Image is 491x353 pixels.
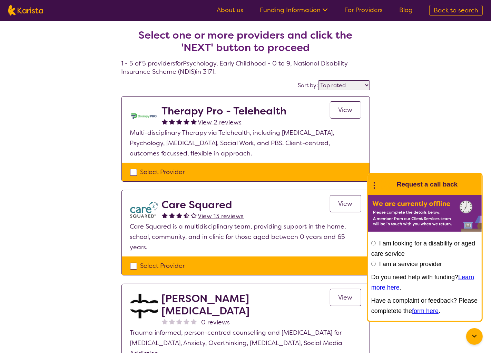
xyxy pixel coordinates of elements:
img: nonereviewstar [169,319,175,324]
img: fullstar [191,119,197,124]
h4: 1 - 5 of 5 providers for Psychology , Early Childhood - 0 to 9 , National Disability Insurance Sc... [121,12,370,76]
span: 0 reviews [202,317,230,327]
h1: Request a call back [397,179,458,190]
img: emptystar [191,212,197,218]
a: Back to search [429,5,483,16]
label: I am a service provider [379,261,442,268]
span: Back to search [434,6,478,14]
h2: Therapy Pro - Telehealth [162,105,287,117]
img: watfhvlxxexrmzu5ckj6.png [130,199,158,221]
span: View [338,106,353,114]
label: Sort by: [298,82,318,89]
img: lehxprcbtunjcwin5sb4.jpg [130,105,158,128]
label: I am looking for a disability or aged care service [371,240,475,257]
img: fullstar [162,119,168,124]
img: fullstar [176,212,182,218]
img: Karista logo [8,5,43,16]
a: About us [217,6,243,14]
img: halfstar [184,212,189,218]
h2: Select one or more providers and click the 'NEXT' button to proceed [130,29,362,54]
span: View 13 reviews [198,212,244,220]
img: nonereviewstar [191,319,197,324]
p: Have a complaint or feedback? Please completete the . [371,295,478,316]
span: View [338,200,353,208]
a: form here [412,307,439,314]
img: nonereviewstar [184,319,189,324]
img: fullstar [169,212,175,218]
img: fullstar [184,119,189,124]
a: View 13 reviews [198,211,244,221]
a: View [330,195,361,212]
img: Karista [379,178,393,191]
p: Multi-disciplinary Therapy via Telehealth, including [MEDICAL_DATA], Psychology, [MEDICAL_DATA], ... [130,128,361,159]
img: nonereviewstar [162,319,168,324]
img: fullstar [176,119,182,124]
span: View 2 reviews [198,118,242,127]
a: Funding Information [260,6,328,14]
img: fullstar [162,212,168,218]
img: fullstar [169,119,175,124]
a: View 2 reviews [198,117,242,128]
h2: Care Squared [162,199,244,211]
a: Blog [399,6,413,14]
p: Care Squared is a multidisciplinary team, providing support in the home, school, community, and i... [130,221,361,252]
a: For Providers [344,6,383,14]
p: Do you need help with funding? . [371,272,478,293]
img: Karista offline chat form to request call back [368,195,482,232]
a: View [330,101,361,119]
span: View [338,293,353,302]
a: View [330,289,361,306]
img: akwkqfamb2ieen4tt6mh.jpg [130,292,158,320]
img: nonereviewstar [176,319,182,324]
h2: [PERSON_NAME] [MEDICAL_DATA] [162,292,330,317]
